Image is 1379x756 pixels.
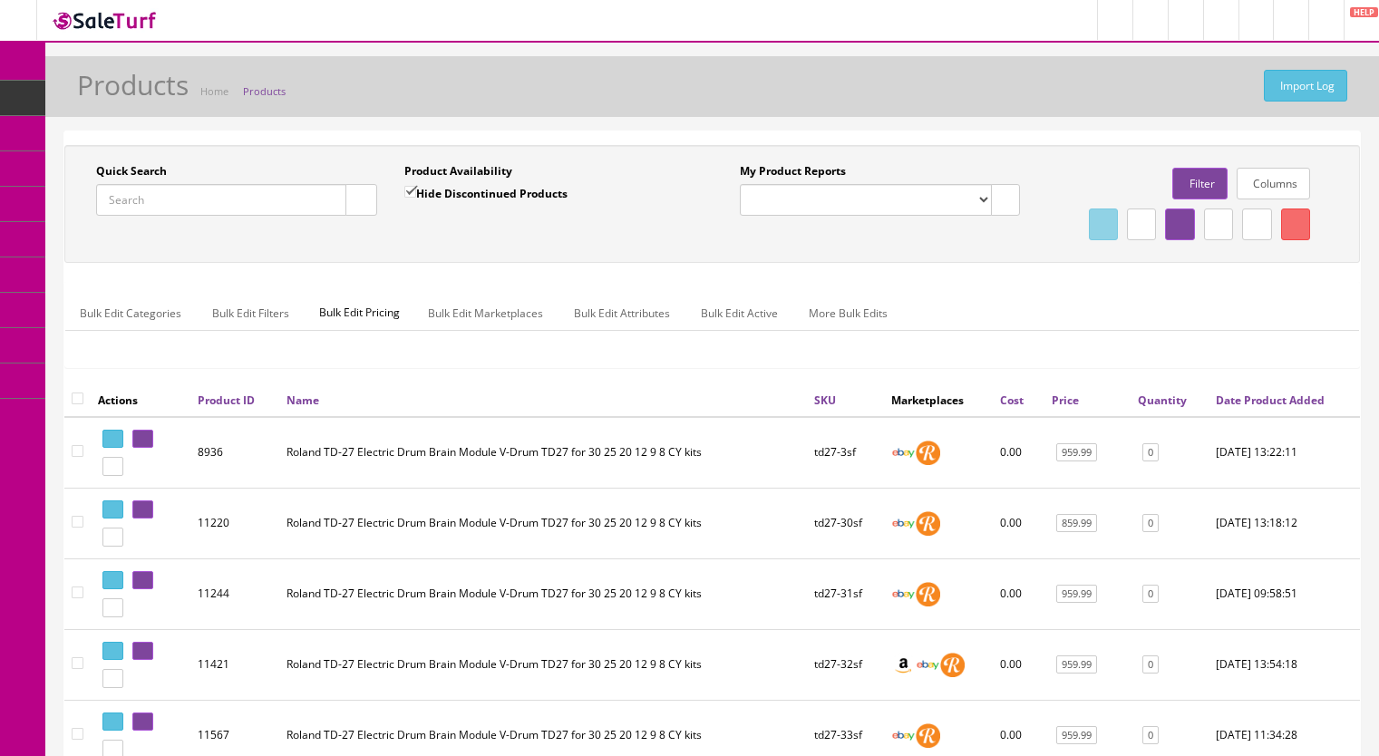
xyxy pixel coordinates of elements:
img: ebay [891,441,916,465]
span: Bulk Edit Pricing [306,296,413,330]
a: 0 [1142,514,1159,533]
input: Hide Discontinued Products [404,186,416,198]
td: 2024-12-04 09:58:51 [1209,558,1360,629]
span: HELP [1350,7,1378,17]
a: Bulk Edit Marketplaces [413,296,558,331]
td: td27-3sf [807,417,884,489]
td: 11220 [190,488,279,558]
a: 959.99 [1056,443,1097,462]
td: Roland TD-27 Electric Drum Brain Module V-Drum TD27 for 30 25 20 12 9 8 CY kits [279,558,807,629]
a: Home [200,84,228,98]
a: 859.99 [1056,514,1097,533]
a: Import Log [1264,70,1347,102]
a: Bulk Edit Active [686,296,792,331]
a: Price [1052,393,1079,408]
a: SKU [814,393,836,408]
th: Actions [91,383,190,416]
th: Marketplaces [884,383,993,416]
a: Date Product Added [1216,393,1325,408]
img: reverb [940,653,965,677]
a: More Bulk Edits [794,296,902,331]
a: Filter [1172,168,1227,199]
img: amazon [891,653,916,677]
a: Bulk Edit Filters [198,296,304,331]
img: reverb [916,723,940,748]
td: 0.00 [993,558,1044,629]
img: reverb [916,582,940,606]
a: Quantity [1138,393,1187,408]
a: 959.99 [1056,726,1097,745]
td: 8936 [190,417,279,489]
a: Product ID [198,393,255,408]
a: Cost [1000,393,1024,408]
td: Roland TD-27 Electric Drum Brain Module V-Drum TD27 for 30 25 20 12 9 8 CY kits [279,629,807,700]
a: 0 [1142,443,1159,462]
img: reverb [916,511,940,536]
label: Quick Search [96,163,167,179]
img: SaleTurf [51,8,160,33]
a: 0 [1142,726,1159,745]
td: 11421 [190,629,279,700]
td: Roland TD-27 Electric Drum Brain Module V-Drum TD27 for 30 25 20 12 9 8 CY kits [279,417,807,489]
td: 2024-11-15 13:18:12 [1209,488,1360,558]
td: 0.00 [993,417,1044,489]
img: ebay [891,723,916,748]
a: 0 [1142,585,1159,604]
a: Columns [1237,168,1310,199]
td: td27-32sf [807,629,884,700]
td: 0.00 [993,488,1044,558]
td: td27-30sf [807,488,884,558]
td: 2025-01-15 13:54:18 [1209,629,1360,700]
td: 11244 [190,558,279,629]
a: 0 [1142,655,1159,674]
label: Product Availability [404,163,512,179]
td: td27-31sf [807,558,884,629]
td: Roland TD-27 Electric Drum Brain Module V-Drum TD27 for 30 25 20 12 9 8 CY kits [279,488,807,558]
a: 959.99 [1056,655,1097,674]
td: 0.00 [993,629,1044,700]
a: Bulk Edit Categories [65,296,196,331]
a: Bulk Edit Attributes [559,296,685,331]
a: Name [286,393,319,408]
label: Hide Discontinued Products [404,184,568,202]
img: ebay [891,582,916,606]
a: 959.99 [1056,585,1097,604]
td: 2023-02-09 13:22:11 [1209,417,1360,489]
label: My Product Reports [740,163,846,179]
input: Search [96,184,346,216]
h1: Products [77,70,189,100]
img: reverb [916,441,940,465]
a: Products [243,84,286,98]
img: ebay [891,511,916,536]
img: ebay [916,653,940,677]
